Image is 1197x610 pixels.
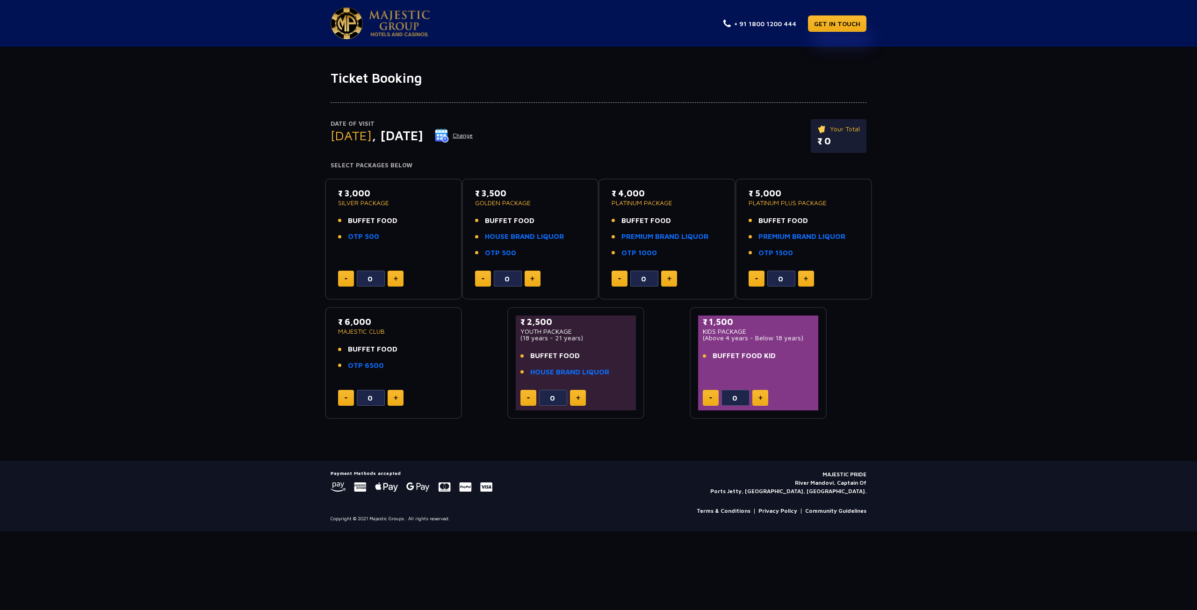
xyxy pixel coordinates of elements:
a: HOUSE BRAND LIQUOR [485,231,564,242]
span: , [DATE] [372,128,423,143]
img: minus [709,397,712,399]
img: plus [576,395,580,400]
a: Terms & Conditions [697,507,750,515]
img: minus [345,278,347,280]
img: minus [755,278,758,280]
a: PREMIUM BRAND LIQUOR [758,231,845,242]
h4: Select Packages Below [331,162,866,169]
img: plus [804,276,808,281]
p: PLATINUM PLUS PACKAGE [749,200,859,206]
span: BUFFET FOOD [621,215,671,226]
span: BUFFET FOOD [758,215,808,226]
h1: Ticket Booking [331,70,866,86]
img: plus [667,276,671,281]
p: ₹ 4,000 [612,187,722,200]
a: Privacy Policy [758,507,797,515]
a: OTP 1500 [758,248,793,258]
a: PREMIUM BRAND LIQUOR [621,231,708,242]
img: plus [394,276,398,281]
img: Majestic Pride [331,7,363,39]
p: (18 years - 21 years) [520,335,631,341]
a: + 91 1800 1200 444 [723,19,796,29]
p: SILVER PACKAGE [338,200,449,206]
img: Majestic Pride [369,10,430,36]
p: GOLDEN PACKAGE [475,200,586,206]
img: minus [482,278,484,280]
img: plus [394,395,398,400]
p: Your Total [817,124,860,134]
h5: Payment Methods accepted [331,470,492,476]
p: Copyright © 2021 Majestic Groups . All rights reserved. [331,515,450,522]
p: YOUTH PACKAGE [520,328,631,335]
img: minus [618,278,621,280]
p: ₹ 2,500 [520,316,631,328]
p: MAJESTIC PRIDE River Mandovi, Captain Of Ports Jetty, [GEOGRAPHIC_DATA], [GEOGRAPHIC_DATA]. [710,470,866,495]
p: ₹ 5,000 [749,187,859,200]
span: [DATE] [331,128,372,143]
p: MAJESTIC CLUB [338,328,449,335]
p: (Above 4 years - Below 18 years) [703,335,814,341]
img: minus [345,397,347,399]
span: BUFFET FOOD [530,351,580,361]
button: Change [434,128,473,143]
p: Date of Visit [331,119,473,129]
a: OTP 500 [348,231,379,242]
a: HOUSE BRAND LIQUOR [530,367,609,378]
img: plus [758,395,763,400]
img: minus [527,397,530,399]
img: plus [530,276,534,281]
p: PLATINUM PACKAGE [612,200,722,206]
a: OTP 500 [485,248,516,258]
a: Community Guidelines [805,507,866,515]
p: ₹ 3,500 [475,187,586,200]
a: OTP 1000 [621,248,657,258]
p: ₹ 0 [817,134,860,148]
p: KIDS PACKAGE [703,328,814,335]
p: ₹ 1,500 [703,316,814,328]
span: BUFFET FOOD [348,215,397,226]
p: ₹ 6,000 [338,316,449,328]
img: ticket [817,124,827,134]
span: BUFFET FOOD [485,215,534,226]
span: BUFFET FOOD KID [713,351,776,361]
a: OTP 6500 [348,360,384,371]
span: BUFFET FOOD [348,344,397,355]
p: ₹ 3,000 [338,187,449,200]
a: GET IN TOUCH [808,15,866,32]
